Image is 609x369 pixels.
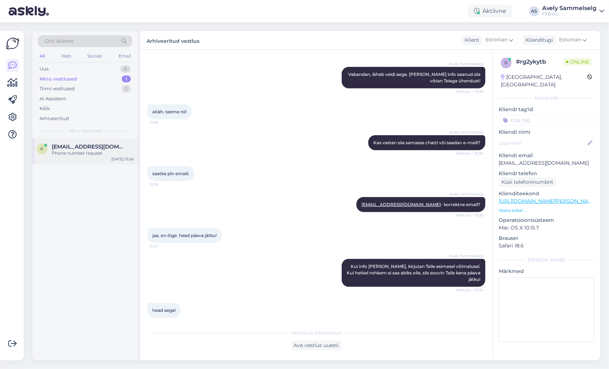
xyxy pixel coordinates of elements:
label: Arhiveeritud vestlus [147,35,199,45]
div: [PERSON_NAME] [499,257,595,263]
div: 1 [122,85,131,92]
span: jaa, on õige. head päeva jätku! [152,233,217,238]
span: Avely Sammelselg [449,129,483,135]
p: Operatsioonisüsteem [499,217,595,224]
a: [EMAIL_ADDRESS][DOMAIN_NAME] [361,202,441,207]
span: - korrektne email? [361,202,480,207]
div: Minu vestlused [40,76,77,83]
div: Arhiveeritud [40,115,69,122]
span: Otsi kliente [45,37,73,45]
div: Klienditugi [523,36,553,44]
div: Kliendi info [499,95,595,101]
span: k [41,146,44,151]
p: Kliendi telefon [499,170,595,177]
p: Kliendi email [499,152,595,159]
div: Phone number request [52,150,134,156]
div: Uus [40,65,49,73]
div: Küsi telefoninumbrit [499,177,557,187]
p: Kliendi nimi [499,128,595,136]
div: 0 [120,65,131,73]
span: r [505,60,508,65]
span: 15:38 [149,318,176,324]
span: Estonian [559,36,581,44]
p: Safari 18.6 [499,242,595,250]
div: All [38,51,46,61]
span: kkivirand@gmail.com [52,143,126,150]
div: # rg2ykytb [516,58,563,66]
span: Avely Sammelselg [449,61,483,67]
input: Lisa tag [499,115,595,126]
span: Nähtud ✓ 15:36 [456,151,483,156]
div: Email [117,51,132,61]
span: 15:36 [149,182,176,187]
div: Aktiivne [468,5,512,18]
p: Mac OS X 10.15.7 [499,224,595,232]
a: [URL][DOMAIN_NAME][PERSON_NAME] [499,198,598,204]
div: Ava vestlus uuesti [291,341,342,350]
img: Askly Logo [6,37,19,50]
span: aitäh. teeme nii! [152,109,186,114]
p: Vaata edasi ... [499,207,595,214]
p: [EMAIL_ADDRESS][DOMAIN_NAME] [499,159,595,167]
p: Märkmed [499,268,595,275]
span: head aega! [152,307,176,313]
span: Nähtud ✓ 15:37 [456,287,483,293]
span: Minu vestlused [69,128,101,134]
div: AS [529,6,539,16]
div: Tiimi vestlused [40,85,75,92]
div: Web [60,51,73,61]
span: Vestlus on arhiveeritud [292,330,341,336]
input: Lisa nimi [499,139,586,147]
span: 15:36 [149,120,176,125]
div: [DATE] 13:06 [111,156,134,162]
span: Vabandan, läheb veidi aega. [PERSON_NAME] info saanud siis võtan Teiega ühendust! [348,72,481,83]
p: Brauser [499,234,595,242]
div: FEB AS [542,11,597,17]
span: Estonian [485,36,507,44]
div: Avely Sammelselg [542,5,597,11]
span: Avely Sammelselg [449,253,483,259]
span: Kas vastan siia samasse chatti või saadan e-maili? [373,140,480,145]
div: Socials [86,51,103,61]
span: Nähtud ✓ 15:36 [456,213,483,218]
span: Nähtud ✓ 15:35 [456,89,483,94]
p: Klienditeekond [499,190,595,197]
div: Kõik [40,105,50,112]
a: Avely SammelselgFEB AS [542,5,605,17]
span: saatke pln emaili. [152,171,189,176]
span: Avely Sammelselg [449,191,483,197]
div: 1 [122,76,131,83]
p: Kliendi tag'id [499,106,595,113]
span: 15:37 [149,243,176,249]
div: Klient [462,36,479,44]
span: Kui info [PERSON_NAME], kirjutan Teile esimesel võimalusel. Kui hetkel rohkem ei saa abiks olla, ... [347,264,481,282]
span: Online [563,58,592,66]
div: AI Assistent [40,95,66,102]
div: [GEOGRAPHIC_DATA], [GEOGRAPHIC_DATA] [501,73,587,88]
